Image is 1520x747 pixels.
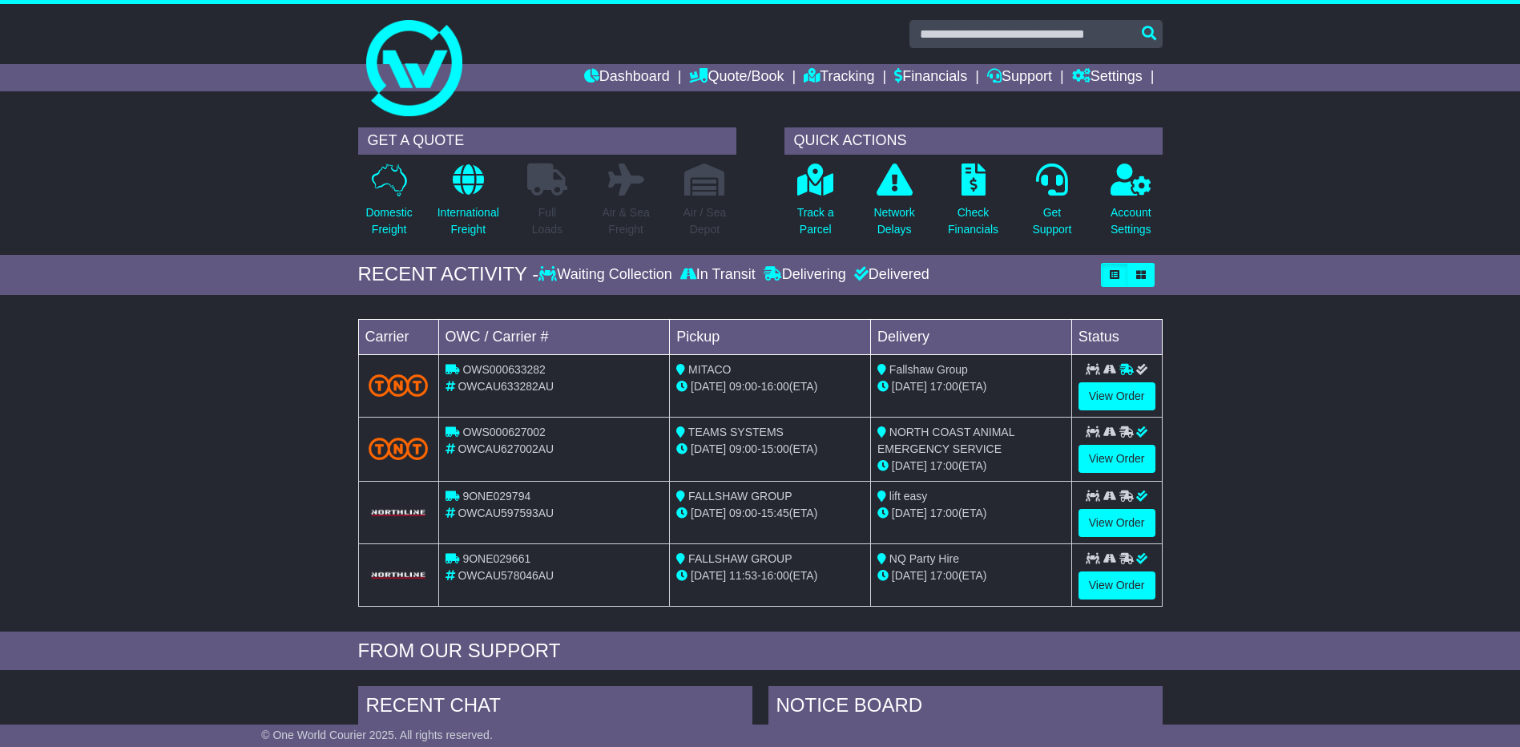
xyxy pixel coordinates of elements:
span: lift easy [889,490,927,503]
span: TEAMS SYSTEMS [688,426,784,438]
div: NOTICE BOARD [768,686,1163,729]
a: View Order [1079,571,1155,600]
div: (ETA) [877,458,1065,474]
span: FALLSHAW GROUP [688,552,792,565]
img: GetCarrierServiceLogo [369,571,429,580]
div: GET A QUOTE [358,127,736,155]
span: FALLSHAW GROUP [688,490,792,503]
span: NORTH COAST ANIMAL EMERGENCY SERVICE [877,426,1014,455]
td: Carrier [358,319,438,354]
span: 16:00 [761,569,789,582]
span: [DATE] [691,569,726,582]
span: OWCAU633282AU [458,380,554,393]
td: Delivery [870,319,1071,354]
span: NQ Party Hire [889,552,959,565]
div: (ETA) [877,567,1065,584]
span: [DATE] [892,380,927,393]
a: View Order [1079,382,1155,410]
a: Financials [894,64,967,91]
td: Status [1071,319,1162,354]
div: - (ETA) [676,567,864,584]
span: OWCAU597593AU [458,507,554,519]
div: (ETA) [877,378,1065,395]
span: 9ONE029794 [462,490,530,503]
a: Settings [1072,64,1143,91]
p: International Freight [437,204,499,238]
span: OWCAU578046AU [458,569,554,582]
span: [DATE] [892,459,927,472]
img: TNT_Domestic.png [369,438,429,459]
span: [DATE] [892,507,927,519]
span: 17:00 [930,459,958,472]
span: 17:00 [930,569,958,582]
span: 16:00 [761,380,789,393]
span: © One World Courier 2025. All rights reserved. [261,729,493,741]
td: OWC / Carrier # [438,319,670,354]
span: 09:00 [729,442,757,455]
div: FROM OUR SUPPORT [358,640,1163,663]
img: GetCarrierServiceLogo [369,508,429,518]
span: 11:53 [729,569,757,582]
a: Quote/Book [689,64,784,91]
span: 09:00 [729,380,757,393]
p: Track a Parcel [797,204,834,238]
div: RECENT ACTIVITY - [358,263,539,286]
p: Check Financials [948,204,998,238]
div: - (ETA) [676,505,864,522]
span: [DATE] [691,507,726,519]
p: Network Delays [873,204,914,238]
span: MITACO [688,363,731,376]
div: (ETA) [877,505,1065,522]
div: - (ETA) [676,441,864,458]
span: 09:00 [729,507,757,519]
span: Fallshaw Group [889,363,968,376]
div: In Transit [676,266,760,284]
a: View Order [1079,509,1155,537]
p: Account Settings [1111,204,1151,238]
a: Tracking [804,64,874,91]
span: OWCAU627002AU [458,442,554,455]
a: AccountSettings [1110,163,1152,247]
a: View Order [1079,445,1155,473]
a: Support [987,64,1052,91]
span: OWS000633282 [462,363,546,376]
div: Delivered [850,266,929,284]
div: Delivering [760,266,850,284]
span: [DATE] [691,442,726,455]
a: GetSupport [1031,163,1072,247]
p: Air & Sea Freight [603,204,650,238]
span: OWS000627002 [462,426,546,438]
span: 15:45 [761,507,789,519]
span: [DATE] [892,569,927,582]
div: RECENT CHAT [358,686,752,729]
span: 17:00 [930,507,958,519]
img: TNT_Domestic.png [369,374,429,396]
span: 17:00 [930,380,958,393]
a: Track aParcel [796,163,835,247]
a: NetworkDelays [873,163,915,247]
div: - (ETA) [676,378,864,395]
span: 9ONE029661 [462,552,530,565]
td: Pickup [670,319,871,354]
p: Get Support [1032,204,1071,238]
span: [DATE] [691,380,726,393]
a: Dashboard [584,64,670,91]
p: Full Loads [527,204,567,238]
span: 15:00 [761,442,789,455]
a: DomesticFreight [365,163,413,247]
a: CheckFinancials [947,163,999,247]
a: InternationalFreight [437,163,500,247]
div: QUICK ACTIONS [784,127,1163,155]
p: Air / Sea Depot [683,204,727,238]
p: Domestic Freight [365,204,412,238]
div: Waiting Collection [538,266,675,284]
